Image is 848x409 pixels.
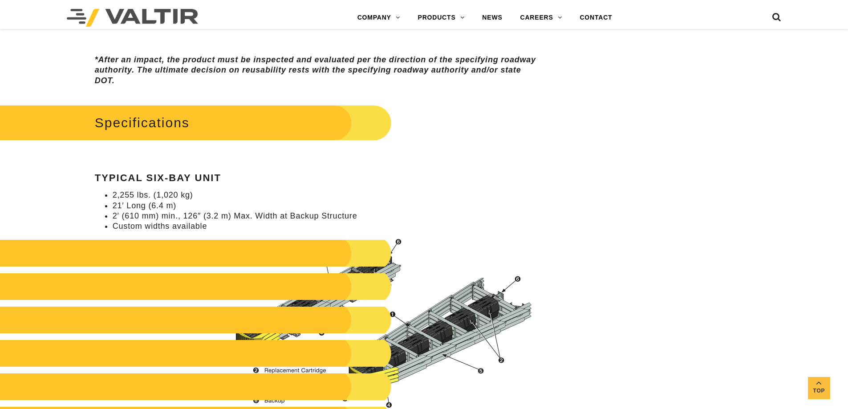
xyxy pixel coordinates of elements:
a: COMPANY [349,9,409,27]
a: CONTACT [571,9,621,27]
a: NEWS [473,9,511,27]
span: Top [808,386,830,396]
a: PRODUCTS [409,9,474,27]
strong: Typical Six-Bay Unit [95,172,221,183]
em: *After an impact, the product must be inspected and evaluated per the direction of the specifying... [95,55,536,85]
a: Top [808,377,830,399]
li: 21′ Long (6.4 m) [113,201,541,211]
li: 2,255 lbs. (1,020 kg) [113,190,541,200]
li: Custom widths available [113,221,541,231]
li: 2′ (610 mm) min., 126″ (3.2 m) Max. Width at Backup Structure [113,211,541,221]
img: Valtir [67,9,198,27]
a: CAREERS [511,9,571,27]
